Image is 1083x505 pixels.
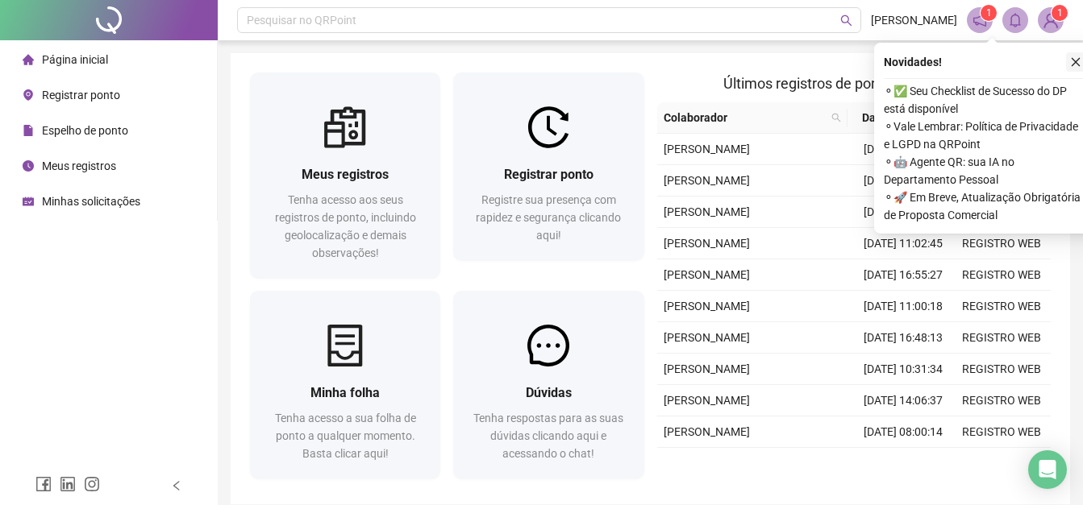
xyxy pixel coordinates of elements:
[302,167,389,182] span: Meus registros
[854,291,952,322] td: [DATE] 11:00:18
[476,193,621,242] span: Registre sua presença com rapidez e segurança clicando aqui!
[952,291,1051,322] td: REGISTRO WEB
[664,109,826,126] span: Colaborador
[664,362,750,375] span: [PERSON_NAME]
[473,412,623,460] span: Tenha respostas para as suas dúvidas clicando aqui e acessando o chat!
[310,385,380,400] span: Minha folha
[840,14,852,27] span: search
[453,72,644,260] a: Registrar pontoRegistre sua presença com rapidez e segurança clicando aqui!
[275,412,416,460] span: Tenha acesso a sua folha de ponto a qualquer momento. Basta clicar aqui!
[828,106,844,130] span: search
[250,72,440,278] a: Meus registrosTenha acesso aos seus registros de ponto, incluindo geolocalização e demais observa...
[84,476,100,492] span: instagram
[23,125,34,136] span: file
[884,53,942,71] span: Novidades !
[1070,56,1081,68] span: close
[854,109,923,126] span: Data/Hora
[871,11,957,29] span: [PERSON_NAME]
[664,174,750,187] span: [PERSON_NAME]
[1008,13,1023,27] span: bell
[1057,7,1063,19] span: 1
[664,143,750,155] span: [PERSON_NAME]
[42,124,128,137] span: Espelho de ponto
[1028,450,1067,489] div: Open Intercom Messenger
[35,476,52,492] span: facebook
[664,300,750,313] span: [PERSON_NAME]
[1052,5,1068,21] sup: Atualize o seu contato no menu Meus Dados
[854,197,952,228] td: [DATE] 17:01:40
[952,228,1051,259] td: REGISTRO WEB
[23,89,34,101] span: environment
[42,53,108,66] span: Página inicial
[848,102,943,134] th: Data/Hora
[504,167,594,182] span: Registrar ponto
[854,416,952,448] td: [DATE] 08:00:14
[854,354,952,385] td: [DATE] 10:31:34
[250,291,440,478] a: Minha folhaTenha acesso a sua folha de ponto a qualquer momento. Basta clicar aqui!
[171,480,182,491] span: left
[42,159,116,172] span: Meus registros
[952,322,1051,354] td: REGISTRO WEB
[854,322,952,354] td: [DATE] 16:48:13
[854,259,952,291] td: [DATE] 16:55:27
[664,425,750,438] span: [PERSON_NAME]
[952,385,1051,416] td: REGISTRO WEB
[723,75,984,92] span: Últimos registros de ponto sincronizados
[42,195,140,208] span: Minhas solicitações
[973,13,987,27] span: notification
[275,193,416,259] span: Tenha acesso aos seus registros de ponto, incluindo geolocalização e demais observações!
[526,385,572,400] span: Dúvidas
[453,291,644,478] a: DúvidasTenha respostas para as suas dúvidas clicando aqui e acessando o chat!
[854,448,952,479] td: [DATE] 16:40:18
[23,196,34,207] span: schedule
[23,54,34,65] span: home
[664,331,750,344] span: [PERSON_NAME]
[664,237,750,250] span: [PERSON_NAME]
[60,476,76,492] span: linkedin
[664,205,750,218] span: [PERSON_NAME]
[952,259,1051,291] td: REGISTRO WEB
[854,134,952,165] td: [DATE] 17:05:48
[854,228,952,259] td: [DATE] 11:02:45
[664,394,750,407] span: [PERSON_NAME]
[952,416,1051,448] td: REGISTRO WEB
[986,7,992,19] span: 1
[1039,8,1063,32] img: 91069
[854,165,952,197] td: [DATE] 10:48:01
[981,5,997,21] sup: 1
[664,268,750,281] span: [PERSON_NAME]
[23,160,34,172] span: clock-circle
[952,448,1051,479] td: REGISTRO WEB
[952,354,1051,385] td: REGISTRO WEB
[42,89,120,101] span: Registrar ponto
[854,385,952,416] td: [DATE] 14:06:37
[831,113,841,122] span: search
